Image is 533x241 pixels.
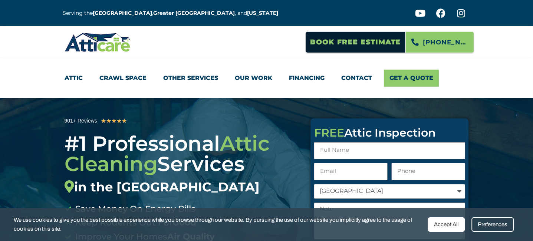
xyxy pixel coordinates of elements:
[314,163,388,180] input: Email
[428,217,465,232] div: Accept All
[341,70,372,87] a: Contact
[391,163,465,180] input: Only numbers and phone characters (#, -, *, etc) are accepted.
[247,10,278,16] a: [US_STATE]
[65,117,97,125] div: 901+ Reviews
[153,10,235,16] a: Greater [GEOGRAPHIC_DATA]
[14,215,422,234] span: We use cookies to give you the best possible experience while you browse through our website. By ...
[106,116,111,126] i: ★
[116,116,122,126] i: ★
[384,70,439,87] a: Get A Quote
[289,70,325,87] a: Financing
[163,70,218,87] a: Other Services
[101,116,106,126] i: ★
[471,217,514,232] div: Preferences
[310,35,401,49] span: Book Free Estimate
[314,127,465,138] div: Attic Inspection
[314,126,344,140] span: FREE
[235,70,272,87] a: Our Work
[111,116,116,126] i: ★
[423,36,468,48] span: [PHONE_NUMBER]
[65,70,83,87] a: Attic
[101,116,127,126] div: 5/5
[314,142,465,160] input: Full Name
[63,9,284,17] p: Serving the , , and
[65,133,300,195] div: #1 Professional Services
[65,180,300,195] div: in the [GEOGRAPHIC_DATA]
[65,70,469,87] nav: Menu
[99,70,147,87] a: Crawl Space
[93,10,152,16] a: [GEOGRAPHIC_DATA]
[73,202,195,216] span: Save Money On Energy Bills
[305,31,405,53] a: Book Free Estimate
[65,131,270,176] span: Attic Cleaning
[405,31,474,53] a: [PHONE_NUMBER]
[122,116,127,126] i: ★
